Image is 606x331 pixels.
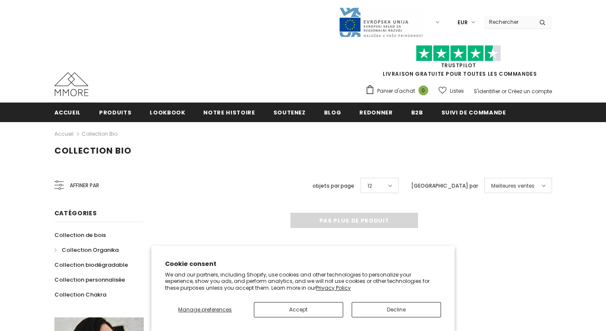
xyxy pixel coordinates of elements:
[178,306,232,313] span: Manage preferences
[377,87,415,95] span: Panier d'achat
[474,88,500,95] a: S'identifier
[365,85,432,97] a: Panier d'achat 0
[411,103,423,122] a: B2B
[99,103,131,122] a: Produits
[441,108,506,117] span: Suivi de commande
[165,302,245,317] button: Manage preferences
[99,108,131,117] span: Produits
[359,103,393,122] a: Redonner
[54,103,81,122] a: Accueil
[352,302,441,317] button: Decline
[54,257,128,272] a: Collection biodégradable
[150,108,185,117] span: Lookbook
[54,276,125,284] span: Collection personnalisée
[450,87,464,95] span: Listes
[54,108,81,117] span: Accueil
[254,302,343,317] button: Accept
[416,45,501,62] img: Faites confiance aux étoiles pilotes
[491,182,535,190] span: Meilleures ventes
[203,103,255,122] a: Notre histoire
[359,108,393,117] span: Redonner
[54,228,106,243] a: Collection de bois
[441,103,506,122] a: Suivi de commande
[508,88,552,95] a: Créez un compte
[273,103,306,122] a: soutenez
[54,209,97,217] span: Catégories
[150,103,185,122] a: Lookbook
[313,182,354,190] label: objets par page
[54,272,125,287] a: Collection personnalisée
[458,18,468,27] span: EUR
[54,287,106,302] a: Collection Chakra
[62,246,119,254] span: Collection Organika
[441,62,476,69] a: TrustPilot
[367,182,372,190] span: 12
[324,108,341,117] span: Blog
[82,130,117,137] a: Collection Bio
[411,108,423,117] span: B2B
[54,145,131,157] span: Collection Bio
[54,231,106,239] span: Collection de bois
[165,260,441,268] h2: Cookie consent
[54,72,88,96] img: Cas MMORE
[54,129,74,139] a: Accueil
[324,103,341,122] a: Blog
[339,7,424,38] img: Javni Razpis
[70,181,99,190] span: Affiner par
[418,86,428,95] span: 0
[501,88,506,95] span: or
[54,261,128,269] span: Collection biodégradable
[54,291,106,299] span: Collection Chakra
[438,83,464,98] a: Listes
[316,284,351,291] a: Privacy Policy
[203,108,255,117] span: Notre histoire
[484,16,533,28] input: Search Site
[411,182,478,190] label: [GEOGRAPHIC_DATA] par
[54,243,119,257] a: Collection Organika
[273,108,306,117] span: soutenez
[365,49,552,77] span: LIVRAISON GRATUITE POUR TOUTES LES COMMANDES
[165,271,441,291] p: We and our partners, including Shopify, use cookies and other technologies to personalize your ex...
[339,18,424,26] a: Javni Razpis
